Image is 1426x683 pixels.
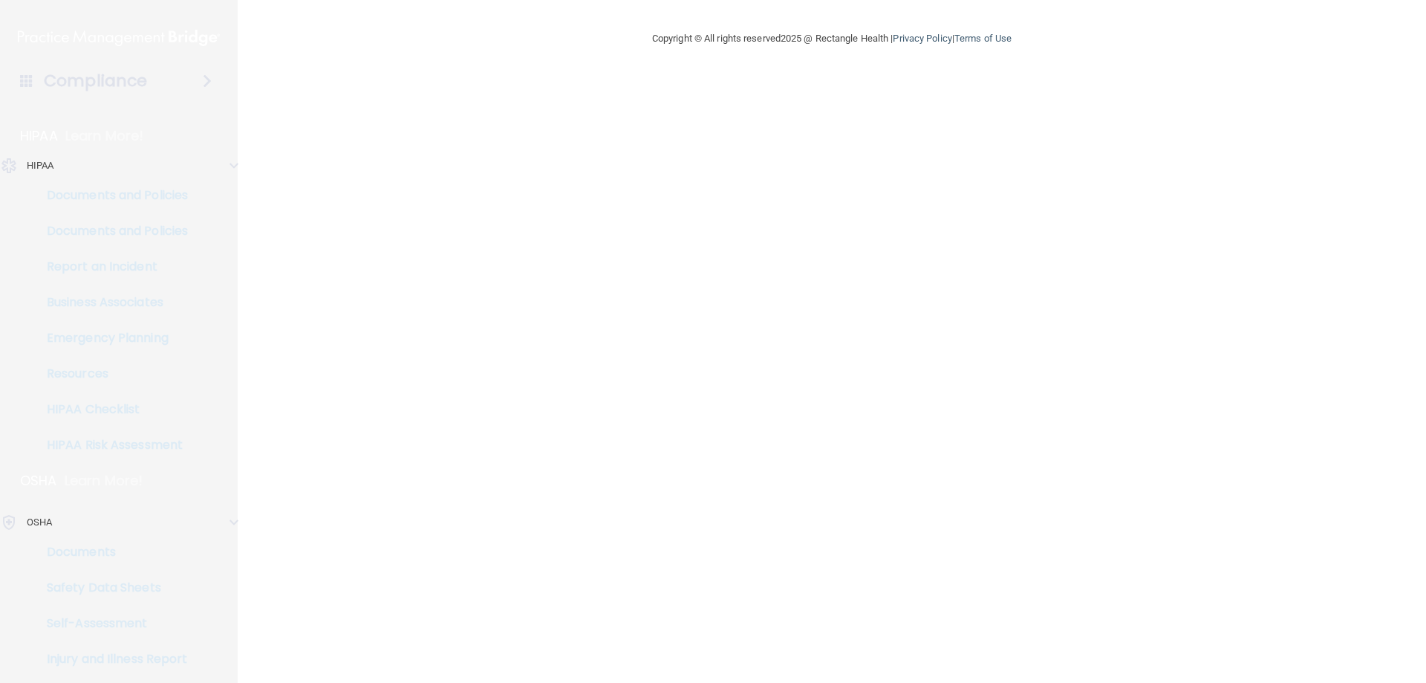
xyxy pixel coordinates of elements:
a: Privacy Policy [893,33,951,44]
p: HIPAA [20,127,58,145]
p: Learn More! [65,127,144,145]
p: Emergency Planning [10,331,212,346]
p: Safety Data Sheets [10,580,212,595]
img: PMB logo [18,23,220,53]
p: Self-Assessment [10,616,212,631]
p: Documents and Policies [10,224,212,239]
div: Copyright © All rights reserved 2025 @ Rectangle Health | | [561,15,1103,62]
p: Report an Incident [10,259,212,274]
p: HIPAA Checklist [10,402,212,417]
p: Resources [10,366,212,381]
p: Injury and Illness Report [10,652,212,667]
p: Documents [10,545,212,560]
p: OSHA [20,472,57,490]
p: OSHA [27,514,52,531]
p: Learn More! [65,472,143,490]
p: HIPAA [27,157,54,175]
h4: Compliance [44,71,147,91]
p: Documents and Policies [10,188,212,203]
a: Terms of Use [954,33,1012,44]
p: Business Associates [10,295,212,310]
p: HIPAA Risk Assessment [10,438,212,453]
